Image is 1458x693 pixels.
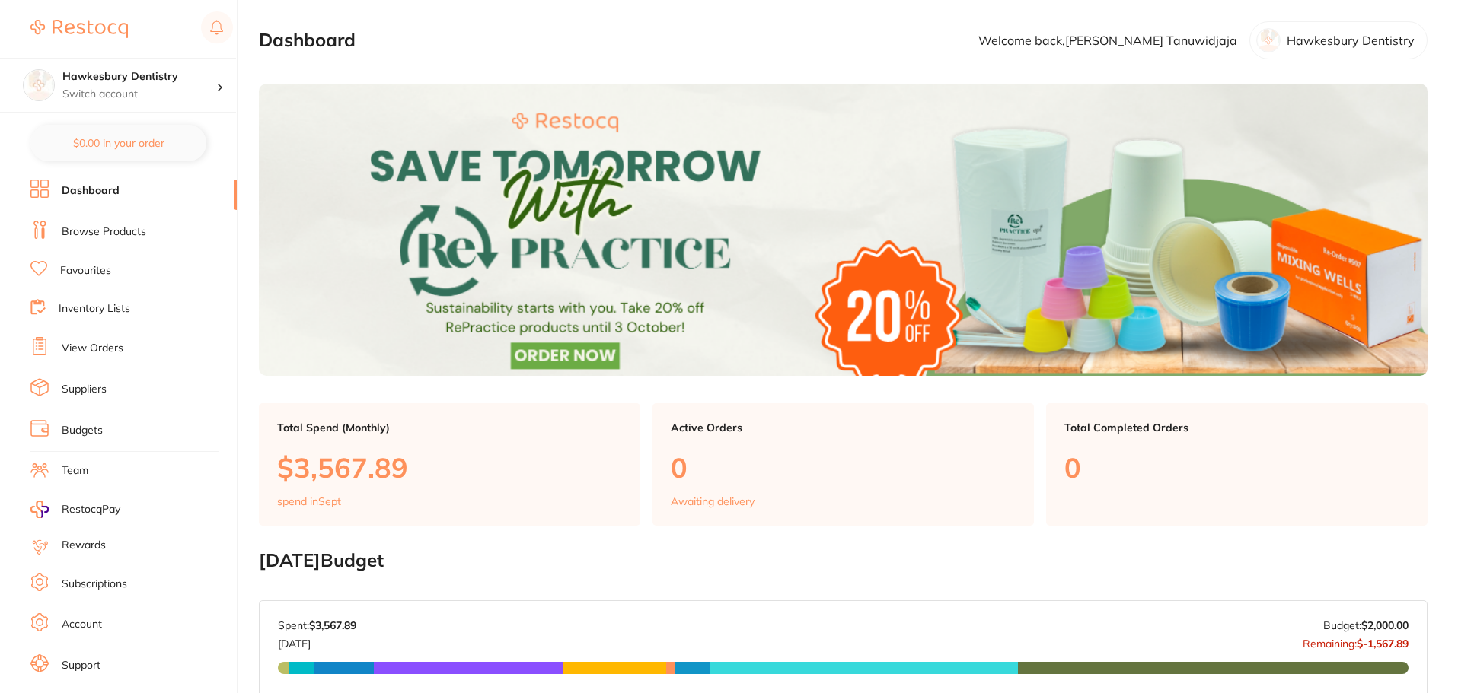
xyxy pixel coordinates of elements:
[60,263,111,278] a: Favourites
[277,452,622,483] p: $3,567.89
[62,423,103,438] a: Budgets
[62,87,216,102] p: Switch account
[259,550,1428,571] h2: [DATE] Budget
[62,69,216,84] h4: Hawkesbury Dentistry
[309,618,356,632] strong: $3,567.89
[1046,403,1428,526] a: Total Completed Orders0
[1064,452,1409,483] p: 0
[671,495,755,507] p: Awaiting delivery
[259,403,640,526] a: Total Spend (Monthly)$3,567.89spend inSept
[278,631,356,650] p: [DATE]
[62,382,107,397] a: Suppliers
[62,502,120,517] span: RestocqPay
[1357,637,1409,650] strong: $-1,567.89
[30,11,128,46] a: Restocq Logo
[1287,33,1415,47] p: Hawkesbury Dentistry
[978,33,1237,47] p: Welcome back, [PERSON_NAME] Tanuwidjaja
[24,70,54,100] img: Hawkesbury Dentistry
[62,577,127,592] a: Subscriptions
[278,619,356,631] p: Spent:
[277,495,341,507] p: spend in Sept
[671,452,1016,483] p: 0
[30,501,120,518] a: RestocqPay
[62,463,88,478] a: Team
[1361,618,1409,632] strong: $2,000.00
[1303,631,1409,650] p: Remaining:
[1323,619,1409,631] p: Budget:
[30,125,206,161] button: $0.00 in your order
[277,421,622,434] p: Total Spend (Monthly)
[30,501,49,518] img: RestocqPay
[671,421,1016,434] p: Active Orders
[259,84,1428,376] img: Dashboard
[59,301,130,316] a: Inventory Lists
[1064,421,1409,434] p: Total Completed Orders
[62,658,100,673] a: Support
[62,617,102,632] a: Account
[30,20,128,38] img: Restocq Logo
[652,403,1034,526] a: Active Orders0Awaiting delivery
[62,538,106,553] a: Rewards
[62,224,146,240] a: Browse Products
[62,341,123,356] a: View Orders
[259,30,356,51] h2: Dashboard
[62,183,120,199] a: Dashboard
